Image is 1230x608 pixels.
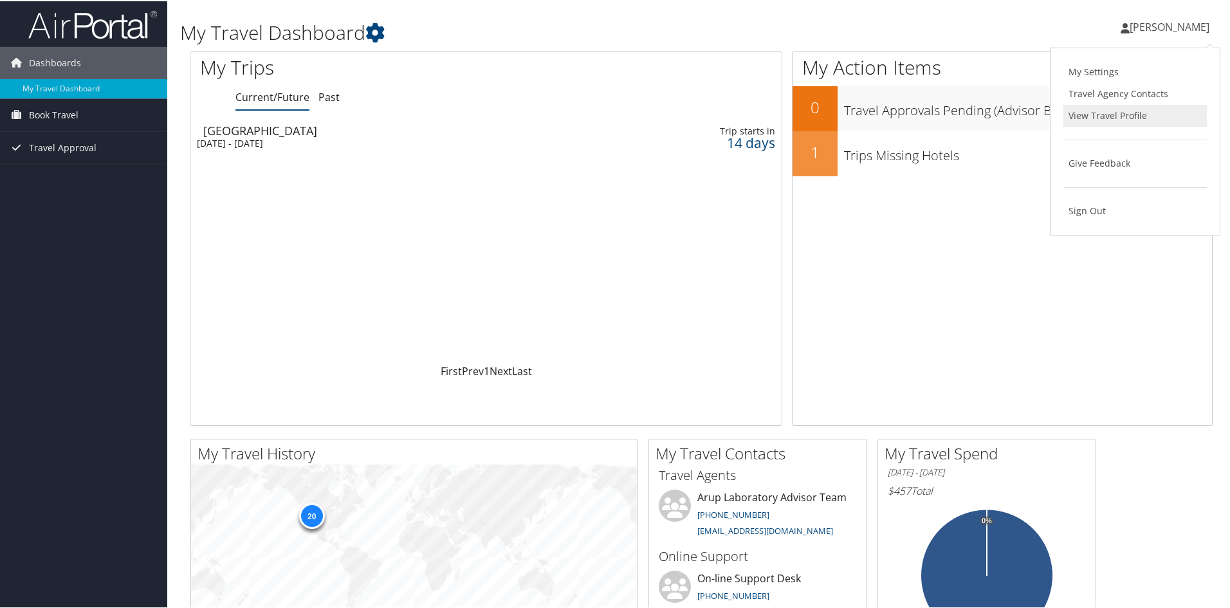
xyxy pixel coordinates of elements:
a: Prev [462,363,484,377]
a: Next [490,363,512,377]
a: 1 [484,363,490,377]
span: $457 [888,483,911,497]
li: Arup Laboratory Advisor Team [652,488,863,541]
div: [GEOGRAPHIC_DATA] [203,124,576,135]
a: Sign Out [1063,199,1207,221]
span: Dashboards [29,46,81,78]
a: First [441,363,462,377]
a: [PHONE_NUMBER] [697,589,769,600]
h1: My Trips [200,53,526,80]
h6: Total [888,483,1086,497]
a: 0Travel Approvals Pending (Advisor Booked) [793,85,1212,130]
h2: 0 [793,95,838,117]
a: Past [318,89,340,103]
a: My Settings [1063,60,1207,82]
span: Book Travel [29,98,78,130]
a: [PERSON_NAME] [1121,6,1222,45]
h2: My Travel Spend [885,441,1096,463]
h3: Trips Missing Hotels [844,139,1212,163]
div: [DATE] - [DATE] [197,136,569,148]
a: Last [512,363,532,377]
a: View Travel Profile [1063,104,1207,125]
div: 20 [298,502,324,528]
span: [PERSON_NAME] [1130,19,1209,33]
h1: My Action Items [793,53,1212,80]
h2: My Travel History [197,441,637,463]
a: [PHONE_NUMBER] [697,508,769,519]
a: Give Feedback [1063,151,1207,173]
h3: Online Support [659,546,857,564]
a: 1Trips Missing Hotels [793,130,1212,175]
a: Travel Agency Contacts [1063,82,1207,104]
h3: Travel Agents [659,465,857,483]
a: [EMAIL_ADDRESS][DOMAIN_NAME] [697,524,833,535]
h2: My Travel Contacts [656,441,867,463]
h1: My Travel Dashboard [180,18,875,45]
a: Current/Future [235,89,309,103]
tspan: 0% [982,516,992,524]
h2: 1 [793,140,838,162]
div: 14 days [647,136,775,147]
div: Trip starts in [647,124,775,136]
h6: [DATE] - [DATE] [888,465,1086,477]
img: airportal-logo.png [28,8,157,39]
h3: Travel Approvals Pending (Advisor Booked) [844,94,1212,118]
span: Travel Approval [29,131,96,163]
